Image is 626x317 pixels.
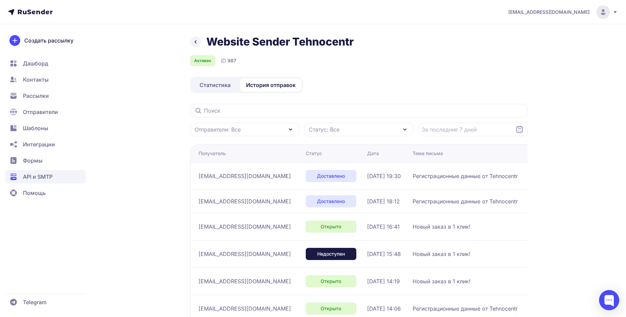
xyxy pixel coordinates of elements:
span: API и SMTP [23,173,53,181]
span: Регистрационные данные от Tehnocentr [413,305,518,313]
span: Контакты [23,76,49,84]
span: Доставлено [317,198,345,205]
div: ID [221,57,236,65]
span: Новый заказ в 1 клик! [413,277,471,285]
span: [DATE] 15:48 [367,250,401,258]
span: [EMAIL_ADDRESS][DOMAIN_NAME] [199,223,291,231]
span: Формы [23,156,42,165]
span: Новый заказ в 1 клик! [413,250,471,258]
span: Статистика [200,81,231,89]
span: Недоступен [317,251,345,257]
span: [DATE] 16:41 [367,223,400,231]
span: Открыто [321,278,341,285]
span: Отправители: Все [195,125,241,134]
span: [EMAIL_ADDRESS][DOMAIN_NAME] [199,197,291,205]
div: Статус [306,150,322,157]
span: Активен [194,58,211,63]
span: [EMAIL_ADDRESS][DOMAIN_NAME] [199,250,291,258]
div: Получатель [199,150,226,157]
span: Дашборд [23,59,48,67]
span: [DATE] 14:06 [367,305,401,313]
a: Telegram [5,295,86,309]
span: Рассылки [23,92,49,100]
span: Открыто [321,223,341,230]
span: [DATE] 19:30 [367,172,401,180]
a: История отправок [240,78,302,92]
input: Поиск [190,104,528,117]
a: Статистика [191,78,239,92]
span: Создать рассылку [24,36,73,45]
span: История отправок [246,81,296,89]
div: Тема письма [413,150,443,157]
span: Статус: Все [309,125,339,134]
span: Регистрационные данные от Tehnocentr [413,197,518,205]
span: 987 [228,57,236,64]
span: [EMAIL_ADDRESS][DOMAIN_NAME] [508,9,590,16]
span: Открыто [321,305,341,312]
span: Регистрационные данные от Tehnocentr [413,172,518,180]
span: Интеграции [23,140,55,148]
span: [DATE] 14:19 [367,277,400,285]
span: [EMAIL_ADDRESS][DOMAIN_NAME] [199,277,291,285]
input: Datepicker input [419,123,528,136]
span: Новый заказ в 1 клик! [413,223,471,231]
span: Telegram [23,298,47,306]
h1: Website Sender Tehnocentr [206,35,354,49]
span: [EMAIL_ADDRESS][DOMAIN_NAME] [199,172,291,180]
span: Помощь [23,189,46,197]
span: [DATE] 18:12 [367,197,400,205]
span: Шаблоны [23,124,48,132]
span: [EMAIL_ADDRESS][DOMAIN_NAME] [199,305,291,313]
div: Дата [367,150,379,157]
span: Доставлено [317,173,345,179]
span: Отправители [23,108,58,116]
